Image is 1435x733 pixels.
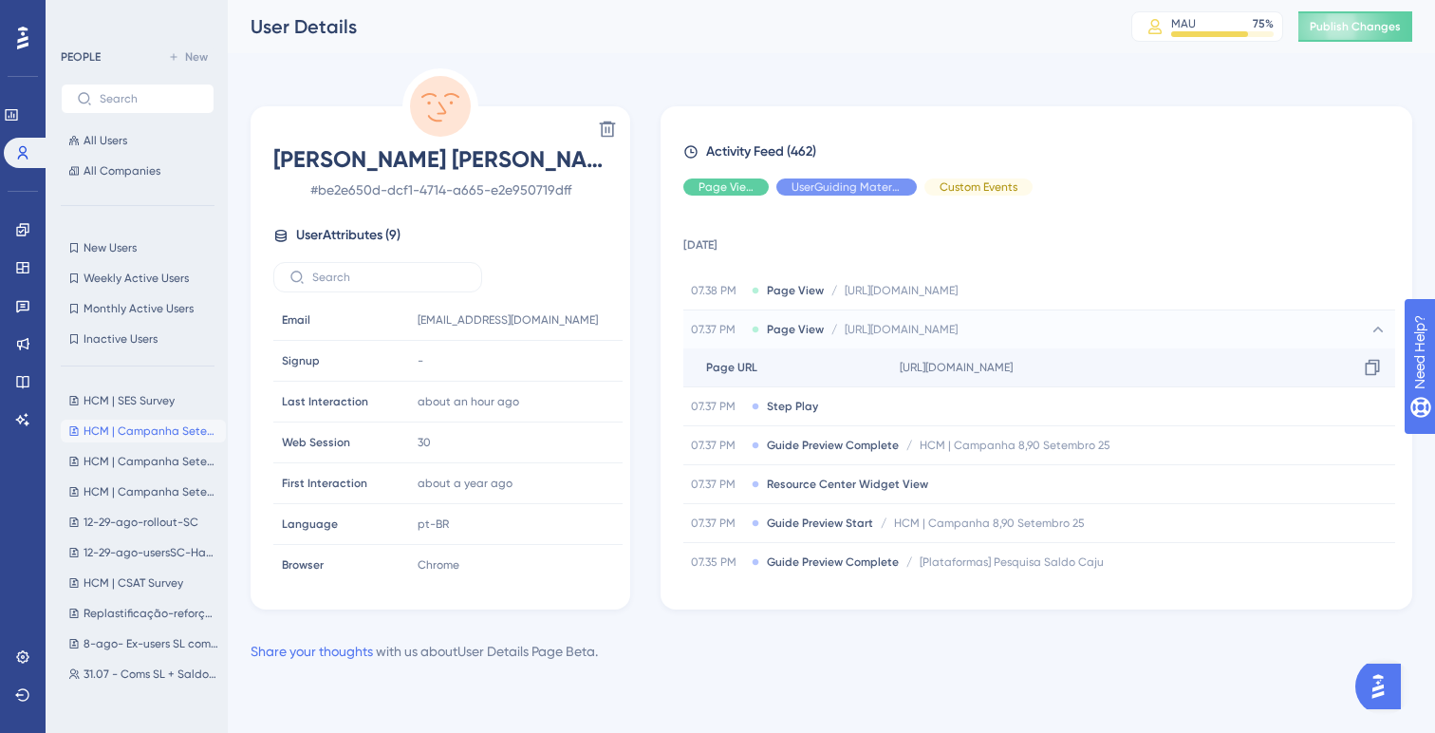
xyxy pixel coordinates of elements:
button: HCM | Campanha Setembro 790 [61,480,226,503]
div: 75 % [1253,16,1274,31]
span: All Companies [84,163,160,179]
span: 07.37 PM [691,516,744,531]
span: Email [282,312,310,328]
span: First Interaction [282,476,367,491]
span: Guide Preview Complete [767,554,899,570]
span: [URL][DOMAIN_NAME] [845,322,958,337]
span: 07.37 PM [691,322,744,337]
span: Replastificação-reforço-13-ago [84,606,218,621]
span: Activity Feed (462) [706,141,816,163]
span: Publish Changes [1310,19,1401,34]
span: Language [282,517,338,532]
span: Guide Preview Start [767,516,873,531]
button: 12-29-ago-rollout-SC [61,511,226,534]
button: Publish Changes [1298,11,1412,42]
span: Last Interaction [282,394,368,409]
div: MAU [1171,16,1196,31]
span: Weekly Active Users [84,271,189,286]
span: HCM | CSAT Survey [84,575,183,591]
span: [URL][DOMAIN_NAME] [900,360,1013,375]
button: base-despesas-teste de usabilidade [61,693,226,716]
iframe: UserGuiding AI Assistant Launcher [1355,658,1412,715]
span: Resource Center Widget View [767,477,928,492]
span: Signup [282,353,320,368]
span: / [831,322,837,337]
span: 30 [418,435,431,450]
span: Page View [767,322,824,337]
span: 07.37 PM [691,438,744,453]
span: pt-BR [418,517,449,532]
span: HCM | Campanha Setembro 790 [84,484,218,499]
button: 8-ago- Ex-users SL com SC habilitado [61,632,226,655]
span: / [831,283,837,298]
span: - [418,353,423,368]
span: HCM | Campanha 8,90 Setembro 25 [920,438,1110,453]
span: 12-29-ago-rollout-SC [84,515,198,530]
div: with us about User Details Page Beta . [251,640,598,663]
button: Weekly Active Users [61,267,214,290]
span: Custom Events [940,179,1017,195]
span: Need Help? [45,5,119,28]
button: HCM | SES Survey [61,389,226,412]
time: about an hour ago [418,395,519,408]
span: [EMAIL_ADDRESS][DOMAIN_NAME] [418,312,598,328]
button: HCM | CSAT Survey [61,572,226,594]
span: All Users [84,133,127,148]
input: Search [100,92,198,105]
span: 07.37 PM [691,399,744,414]
span: / [881,516,886,531]
div: User Details [251,13,1084,40]
span: Step Play [767,399,818,414]
span: [Plataformas] Pesquisa Saldo Caju [920,554,1104,570]
span: Web Session [282,435,350,450]
span: UserGuiding Material [792,179,902,195]
button: Replastificação-reforço-13-ago [61,602,226,625]
span: [URL][DOMAIN_NAME] [845,283,958,298]
span: [PERSON_NAME] [PERSON_NAME] [273,144,607,175]
button: All Companies [61,160,214,182]
span: 31.07 - Coms SL + Saldo Caju [84,667,218,682]
span: Page View [699,179,754,195]
a: Share your thoughts [251,644,373,659]
button: New [161,46,214,68]
div: PEOPLE [61,49,101,65]
span: HCM | SES Survey [84,393,175,408]
span: 07.38 PM [691,283,744,298]
span: HCM | Campanha Setembro 890 [84,423,218,439]
span: Browser [282,557,324,573]
button: All Users [61,129,214,152]
span: New [185,49,208,65]
button: Monthly Active Users [61,297,214,320]
button: New Users [61,236,214,259]
button: HCM | Campanha Setembro 690 [61,450,226,473]
span: 07.37 PM [691,477,744,492]
span: 8-ago- Ex-users SL com SC habilitado [84,636,218,651]
button: Inactive Users [61,328,214,350]
button: 12-29-ago-usersSC-Habilitado [61,541,226,564]
span: base-despesas-teste de usabilidade [84,697,218,712]
span: Page URL [706,360,757,375]
span: Chrome [418,557,459,573]
span: Monthly Active Users [84,301,194,316]
span: New Users [84,240,137,255]
span: User Attributes ( 9 ) [296,224,401,247]
button: HCM | Campanha Setembro 890 [61,420,226,442]
span: HCM | Campanha Setembro 690 [84,454,218,469]
span: # be2e650d-dcf1-4714-a665-e2e950719dff [273,179,607,201]
span: 12-29-ago-usersSC-Habilitado [84,545,218,560]
input: Search [312,271,466,284]
span: Guide Preview Complete [767,438,899,453]
time: about a year ago [418,477,512,490]
td: [DATE] [683,211,1395,272]
span: 07.35 PM [691,554,744,570]
span: Page View [767,283,824,298]
span: HCM | Campanha 8,90 Setembro 25 [894,516,1085,531]
span: / [906,438,912,453]
button: 31.07 - Coms SL + Saldo Caju [61,663,226,686]
span: / [906,554,912,570]
span: Inactive Users [84,331,158,347]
